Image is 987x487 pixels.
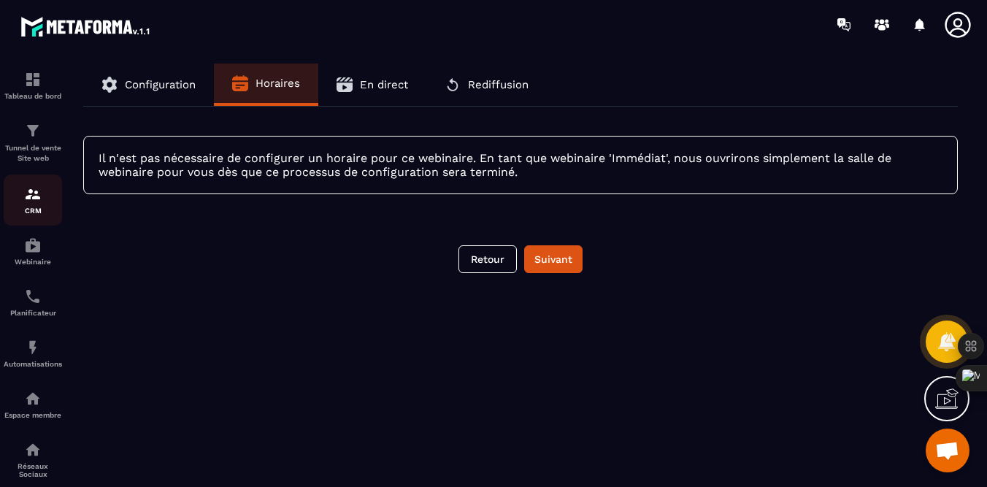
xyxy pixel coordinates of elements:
[524,245,583,273] button: Suivant
[75,86,112,96] div: Domaine
[23,23,35,35] img: logo_orange.svg
[4,175,62,226] a: formationformationCRM
[4,143,62,164] p: Tunnel de vente Site web
[458,245,517,273] button: Retour
[468,78,529,91] span: Rediffusion
[256,77,300,90] span: Horaires
[4,258,62,266] p: Webinaire
[4,411,62,419] p: Espace membre
[4,462,62,478] p: Réseaux Sociaux
[318,64,426,106] button: En direct
[4,207,62,215] p: CRM
[24,71,42,88] img: formation
[24,390,42,407] img: automations
[83,64,214,106] button: Configuration
[926,429,969,472] div: Ouvrir le chat
[214,64,318,103] button: Horaires
[24,185,42,203] img: formation
[166,85,177,96] img: tab_keywords_by_traffic_grey.svg
[4,92,62,100] p: Tableau de bord
[20,13,152,39] img: logo
[426,64,547,106] button: Rediffusion
[4,226,62,277] a: automationsautomationsWebinaire
[41,23,72,35] div: v 4.0.25
[360,78,408,91] span: En direct
[38,38,165,50] div: Domaine: [DOMAIN_NAME]
[4,328,62,379] a: automationsautomationsAutomatisations
[4,360,62,368] p: Automatisations
[4,111,62,175] a: formationformationTunnel de vente Site web
[125,78,196,91] span: Configuration
[23,38,35,50] img: website_grey.svg
[4,277,62,328] a: schedulerschedulerPlanificateur
[4,60,62,111] a: formationformationTableau de bord
[4,379,62,430] a: automationsautomationsEspace membre
[24,122,42,139] img: formation
[24,288,42,305] img: scheduler
[59,85,71,96] img: tab_domain_overview_orange.svg
[4,309,62,317] p: Planificateur
[182,86,223,96] div: Mots-clés
[83,136,958,194] p: Il n'est pas nécessaire de configurer un horaire pour ce webinaire. En tant que webinaire 'Immédi...
[24,339,42,356] img: automations
[24,441,42,459] img: social-network
[24,237,42,254] img: automations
